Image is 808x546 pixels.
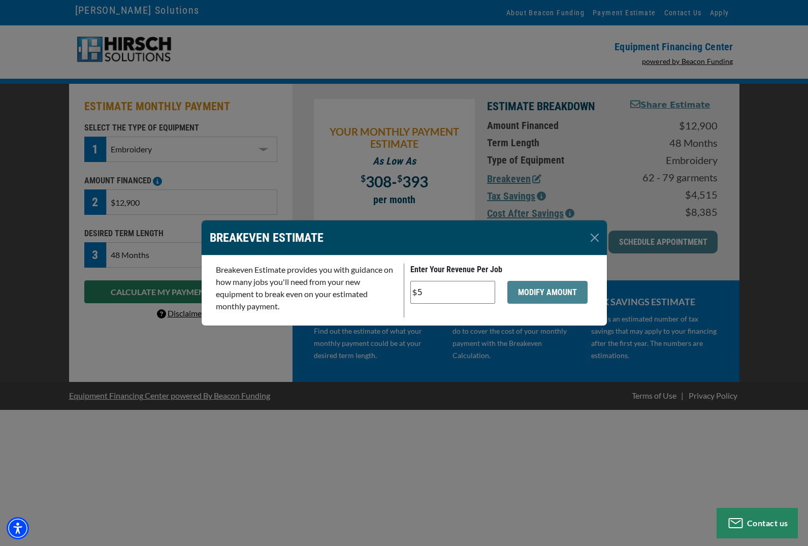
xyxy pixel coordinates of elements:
div: Accessibility Menu [7,517,29,539]
span: Contact us [747,518,788,528]
p: BREAKEVEN ESTIMATE [210,229,324,247]
button: Contact us [717,508,798,538]
p: Breakeven Estimate provides you with guidance on how many jobs you'll need from your new equipmen... [216,264,398,312]
label: Enter Your Revenue Per Job [410,264,502,276]
button: MODIFY AMOUNT [507,281,588,304]
button: Close [587,230,603,246]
